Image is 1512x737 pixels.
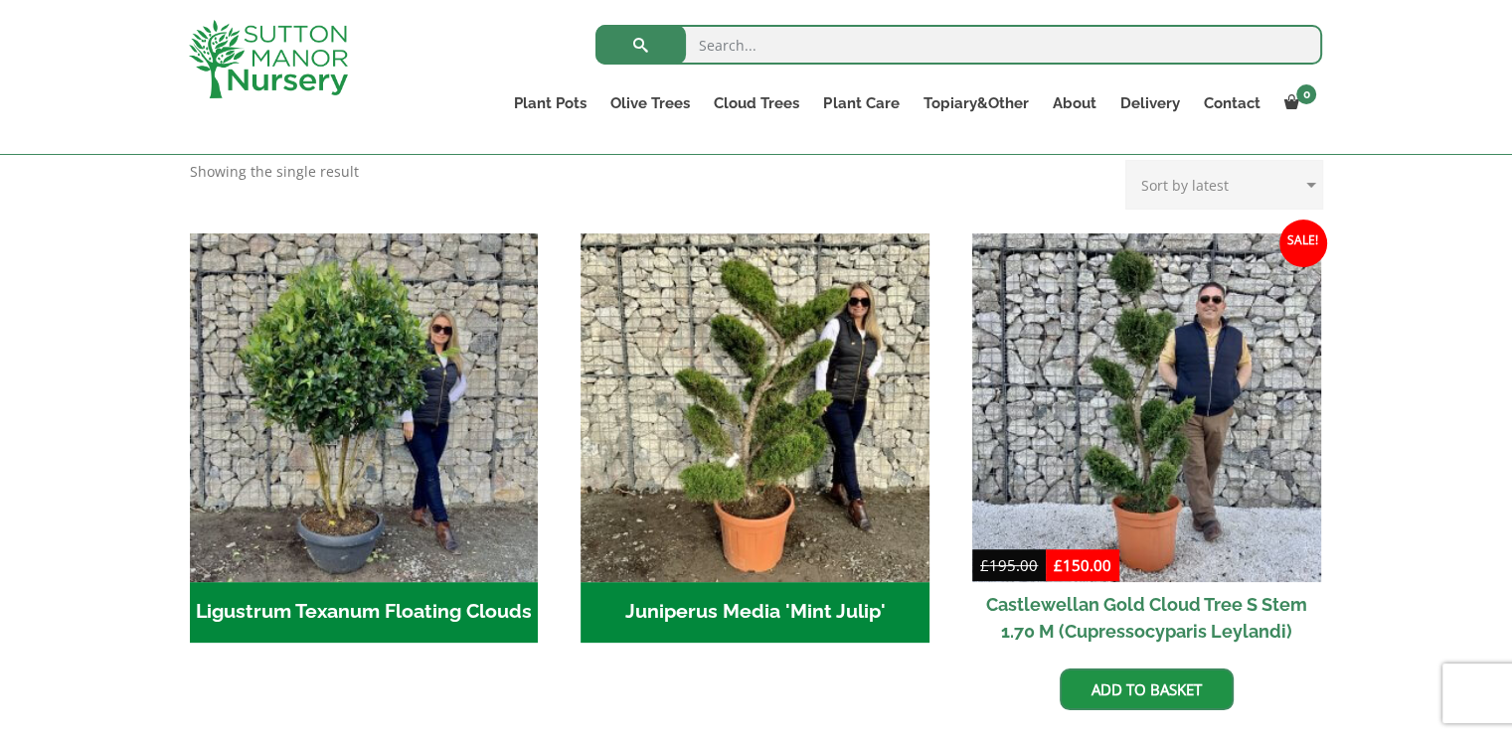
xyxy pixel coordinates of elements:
span: £ [980,555,989,575]
a: Cloud Trees [702,89,811,117]
a: Visit product category Ligustrum Texanum Floating Clouds [190,233,539,643]
img: logo [189,20,348,98]
a: Delivery [1107,89,1191,117]
bdi: 150.00 [1054,555,1111,575]
a: Add to basket: “Castlewellan Gold Cloud Tree S Stem 1.70 M (Cupressocyparis Leylandi)” [1060,668,1234,710]
a: Contact [1191,89,1271,117]
a: Plant Pots [502,89,598,117]
h2: Castlewellan Gold Cloud Tree S Stem 1.70 M (Cupressocyparis Leylandi) [972,582,1321,654]
span: 0 [1296,84,1316,104]
a: Topiary&Other [911,89,1040,117]
h2: Ligustrum Texanum Floating Clouds [190,582,539,644]
a: About [1040,89,1107,117]
a: Olive Trees [598,89,702,117]
a: Plant Care [811,89,911,117]
a: Sale! Castlewellan Gold Cloud Tree S Stem 1.70 M (Cupressocyparis Leylandi) [972,233,1321,654]
span: Sale! [1279,220,1327,267]
img: Ligustrum Texanum Floating Clouds [190,233,539,582]
bdi: 195.00 [980,555,1038,575]
a: 0 [1271,89,1322,117]
p: Showing the single result [190,160,359,184]
input: Search... [595,25,1322,65]
select: Shop order [1125,160,1323,210]
img: Castlewellan Gold Cloud Tree S Stem 1.70 M (Cupressocyparis Leylandi) [972,233,1321,582]
a: Visit product category Juniperus Media 'Mint Julip' [581,233,929,643]
img: Juniperus Media 'Mint Julip' [581,233,929,582]
span: £ [1054,555,1063,575]
h2: Juniperus Media 'Mint Julip' [581,582,929,644]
